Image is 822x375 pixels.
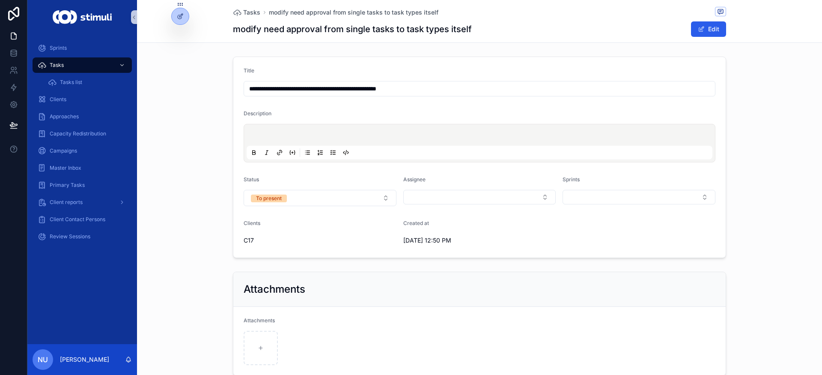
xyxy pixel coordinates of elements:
[403,190,556,204] button: Select Button
[50,199,83,206] span: Client reports
[403,176,426,183] span: Assignee
[244,220,260,226] span: Clients
[33,92,132,107] a: Clients
[233,8,260,17] a: Tasks
[60,79,82,86] span: Tasks list
[233,23,472,35] h1: modify need approval from single tasks to task types itself
[563,176,580,183] span: Sprints
[60,355,109,364] p: [PERSON_NAME]
[244,282,305,296] h2: Attachments
[244,236,254,245] span: C17
[50,130,106,137] span: Capacity Redistribution
[50,182,85,189] span: Primary Tasks
[33,177,132,193] a: Primary Tasks
[563,190,715,204] button: Select Button
[33,109,132,124] a: Approaches
[33,160,132,176] a: Master Inbox
[244,190,396,206] button: Select Button
[33,126,132,141] a: Capacity Redistribution
[691,21,726,37] button: Edit
[256,195,282,202] div: To present
[50,147,77,154] span: Campaigns
[27,34,137,255] div: scrollable content
[50,216,105,223] span: Client Contact Persons
[53,10,111,24] img: App logo
[50,45,67,51] span: Sprints
[50,96,66,103] span: Clients
[33,195,132,210] a: Client reports
[38,354,48,365] span: NU
[33,143,132,159] a: Campaigns
[33,212,132,227] a: Client Contact Persons
[244,110,271,117] span: Description
[50,62,64,69] span: Tasks
[269,8,438,17] a: modify need approval from single tasks to task types itself
[244,176,259,183] span: Status
[50,165,81,171] span: Master Inbox
[50,233,90,240] span: Review Sessions
[33,57,132,73] a: Tasks
[33,40,132,56] a: Sprints
[403,220,429,226] span: Created at
[33,229,132,244] a: Review Sessions
[43,75,132,90] a: Tasks list
[244,67,254,74] span: Title
[50,113,79,120] span: Approaches
[403,236,516,245] span: [DATE] 12:50 PM
[243,8,260,17] span: Tasks
[244,317,275,324] span: Attachments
